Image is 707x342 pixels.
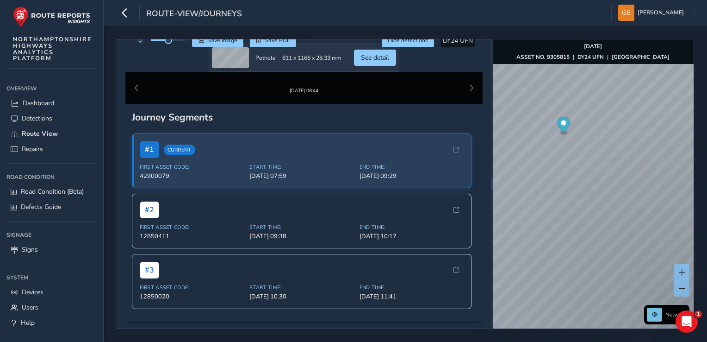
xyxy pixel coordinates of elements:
div: Journey Segments [132,111,477,124]
strong: DY24 UFN [577,53,604,61]
span: End Time: [360,164,464,171]
span: Route View [22,129,58,138]
span: Repairs [22,145,43,153]
span: Devices [22,288,43,297]
a: Route View [6,126,97,141]
div: System [6,271,97,285]
span: NORTHAMPTONSHIRE HIGHWAYS ANALYTICS PLATFORM [13,36,92,62]
a: Road Condition (Beta) [6,184,97,199]
a: Devices [6,285,97,300]
span: Network [665,311,687,318]
span: First Asset Code: [140,224,244,231]
span: Road Condition (Beta) [21,187,84,196]
div: Road Condition [6,170,97,184]
td: 611 x 1166 x 28.33 mm [279,44,344,72]
span: See detail [361,53,389,62]
td: Pothole [252,44,279,72]
button: Save [192,33,243,47]
span: End Time: [360,284,464,291]
span: [DATE] 09:29 [360,172,464,180]
strong: [DATE] [584,43,602,50]
div: [DATE] 08:44 [290,87,318,94]
span: [DATE] 10:17 [360,232,464,241]
span: [DATE] 10:30 [249,292,354,301]
div: | | [516,53,670,61]
a: Defects Guide [6,199,97,215]
span: Start Time: [249,164,354,171]
span: End Time: [360,224,464,231]
div: Overview [6,82,97,95]
span: Signs [22,245,38,254]
button: [PERSON_NAME] [618,5,687,21]
span: [DATE] 07:59 [249,172,354,180]
button: PDF [250,33,297,47]
strong: ASSET NO. 9305815 [516,53,570,61]
button: Hide detections [382,33,434,47]
a: Signs [6,242,97,257]
span: Detections [22,114,52,123]
iframe: Intercom live chat [676,310,698,333]
span: Current [164,145,195,155]
a: Help [6,315,97,330]
span: 42900079 [140,172,244,180]
span: First Asset Code: [140,164,244,171]
span: Hide detections [388,37,428,44]
span: Start Time: [249,284,354,291]
span: # 2 [140,202,159,218]
a: Dashboard [6,95,97,111]
span: [DATE] 11:41 [360,292,464,301]
span: Save image [207,37,237,44]
span: Start Time: [249,224,354,231]
a: Users [6,300,97,315]
span: Defects Guide [21,203,61,211]
div: Signage [6,228,97,242]
strong: [GEOGRAPHIC_DATA] [612,53,670,61]
span: Dashboard [23,99,54,108]
span: First Asset Code: [140,284,244,291]
a: Detections [6,111,97,126]
span: [DATE] 09:38 [249,232,354,241]
img: rr logo [13,6,90,27]
img: diamond-layout [618,5,634,21]
button: See detail [354,50,396,66]
span: Save PDF [265,37,290,44]
span: # 1 [140,141,159,158]
span: 12850411 [140,232,244,241]
span: Users [22,303,38,312]
span: [PERSON_NAME] [638,5,684,21]
span: DY24 UFN [443,36,473,45]
a: Repairs [6,141,97,157]
span: route-view/journeys [146,8,242,21]
span: Help [21,318,35,327]
span: 1 [695,310,702,318]
span: 12850020 [140,292,244,301]
div: Map marker [557,117,570,136]
span: # 3 [140,262,159,279]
